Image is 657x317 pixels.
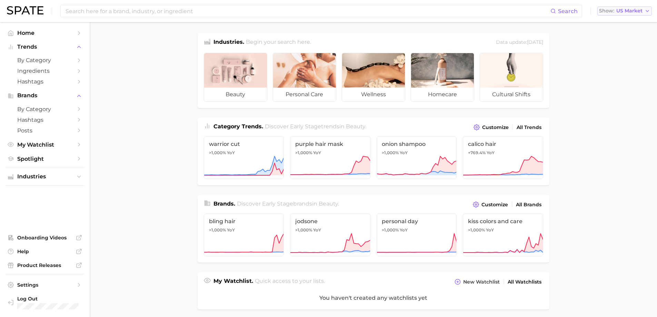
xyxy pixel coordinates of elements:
span: YoY [313,227,321,233]
span: New Watchlist [463,279,500,285]
a: warrior cut>1,000% YoY [204,136,284,179]
img: SPATE [7,6,43,14]
span: Discover Early Stage brands in . [237,200,339,207]
h2: Begin your search here. [246,38,311,47]
span: calico hair [468,141,538,147]
span: personal day [382,218,452,225]
a: Home [6,28,84,38]
span: Product Releases [17,262,72,268]
button: Trends [6,42,84,52]
span: Category Trends . [213,123,263,130]
a: Product Releases [6,260,84,270]
span: >1,000% [295,150,312,155]
a: All Brands [514,200,543,209]
span: Brands [17,92,72,99]
span: Hashtags [17,78,72,85]
button: Industries [6,171,84,182]
h1: My Watchlist. [213,277,253,287]
a: All Watchlists [506,277,543,287]
span: Discover Early Stage trends in . [265,123,366,130]
span: Spotlight [17,156,72,162]
a: purple hair mask>1,000% YoY [290,136,370,179]
span: Ingredients [17,68,72,74]
a: Help [6,246,84,257]
a: Hashtags [6,115,84,125]
span: Brands . [213,200,235,207]
span: Search [558,8,578,14]
span: Industries [17,174,72,180]
span: YoY [400,227,408,233]
span: My Watchlist [17,141,72,148]
span: All Watchlists [508,279,541,285]
button: New Watchlist [453,277,501,287]
span: purple hair mask [295,141,365,147]
a: homecare [411,53,474,102]
span: YoY [227,227,235,233]
span: Home [17,30,72,36]
span: Help [17,248,72,255]
a: Settings [6,280,84,290]
span: wellness [342,88,405,101]
button: Brands [6,90,84,101]
button: ShowUS Market [597,7,652,16]
a: Spotlight [6,153,84,164]
a: All Trends [515,123,543,132]
a: by Category [6,55,84,66]
span: kiss colors and care [468,218,538,225]
span: +769.4% [468,150,486,155]
span: >1,000% [209,150,226,155]
span: onion shampoo [382,141,452,147]
a: jodsone>1,000% YoY [290,214,370,256]
span: US Market [616,9,643,13]
span: Customize [482,125,509,130]
a: onion shampoo>1,000% YoY [377,136,457,179]
a: Onboarding Videos [6,232,84,243]
span: by Category [17,57,72,63]
span: Show [599,9,614,13]
span: >1,000% [295,227,312,232]
span: >1,000% [209,227,226,232]
span: >1,000% [382,150,399,155]
a: personal care [273,53,336,102]
span: All Brands [516,202,541,208]
span: cultural shifts [480,88,543,101]
span: Settings [17,282,72,288]
h1: Industries. [213,38,244,47]
button: Customize [471,200,509,209]
span: YoY [486,227,494,233]
span: Posts [17,127,72,134]
span: personal care [273,88,336,101]
a: calico hair+769.4% YoY [463,136,543,179]
a: wellness [342,53,405,102]
span: >1,000% [468,227,485,232]
a: Ingredients [6,66,84,76]
span: warrior cut [209,141,279,147]
span: beauty [346,123,365,130]
a: by Category [6,104,84,115]
h2: Quick access to your lists. [255,277,325,287]
a: cultural shifts [480,53,543,102]
span: YoY [487,150,495,156]
div: Data update: [DATE] [496,38,543,47]
span: Hashtags [17,117,72,123]
a: bling hair>1,000% YoY [204,214,284,256]
a: Log out. Currently logged in with e-mail nicole.ferraro@wella.com. [6,294,84,311]
a: Hashtags [6,76,84,87]
a: My Watchlist [6,139,84,150]
span: Log Out [17,296,79,302]
input: Search here for a brand, industry, or ingredient [65,5,550,17]
span: bling hair [209,218,279,225]
a: kiss colors and care>1,000% YoY [463,214,543,256]
div: You haven't created any watchlists yet [198,287,549,309]
span: YoY [313,150,321,156]
span: Trends [17,44,72,50]
a: personal day>1,000% YoY [377,214,457,256]
span: All Trends [517,125,541,130]
span: Customize [481,202,508,208]
span: YoY [227,150,235,156]
a: beauty [204,53,267,102]
span: beauty [319,200,338,207]
span: beauty [204,88,267,101]
span: homecare [411,88,474,101]
span: >1,000% [382,227,399,232]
